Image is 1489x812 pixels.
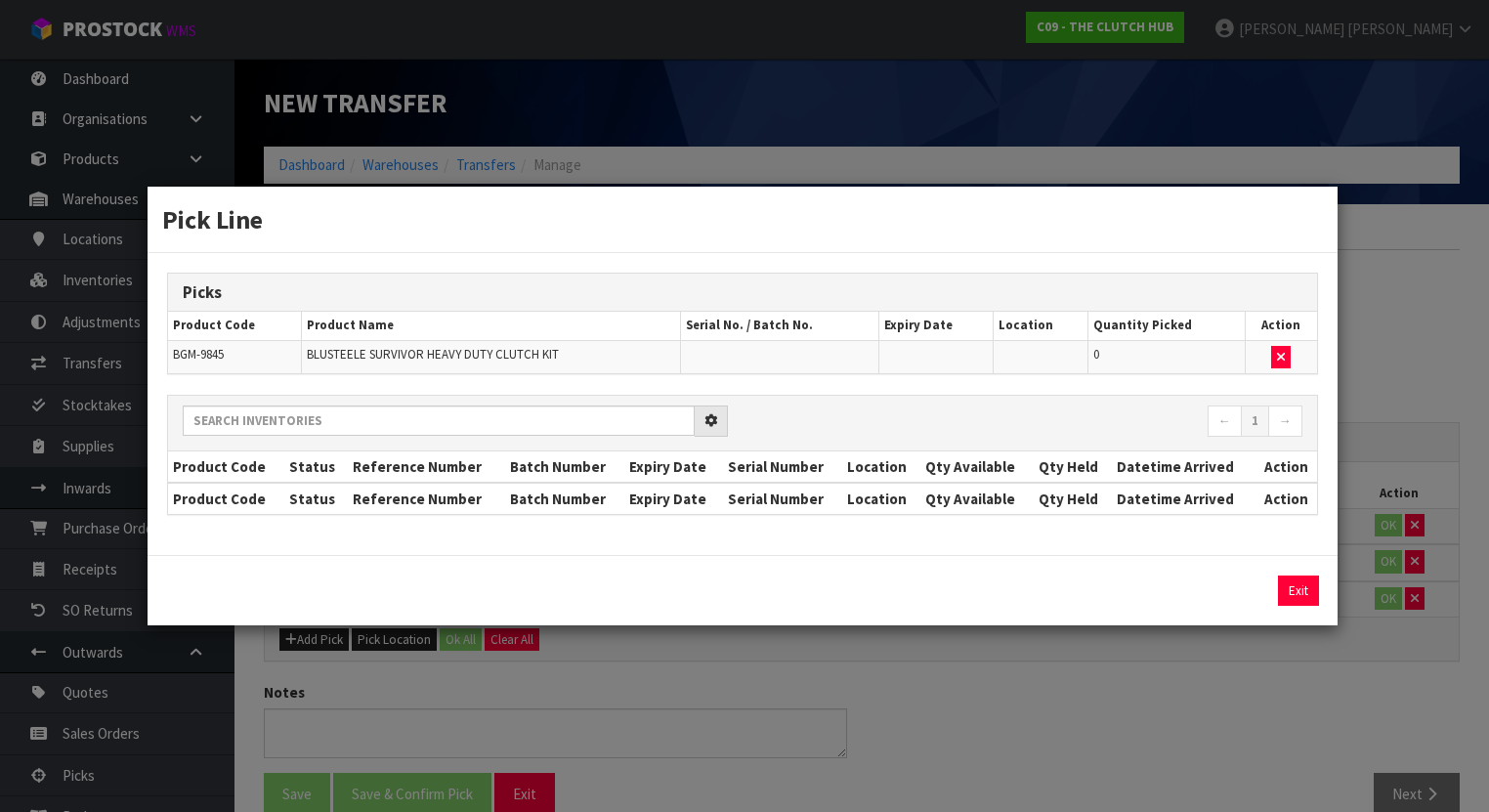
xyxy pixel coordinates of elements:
[168,451,284,483] th: Product Code
[994,312,1088,340] th: Location
[1208,406,1242,437] a: ←
[1034,483,1112,514] th: Qty Held
[168,312,301,340] th: Product Code
[348,483,505,514] th: Reference Number
[168,483,284,514] th: Product Code
[505,451,624,483] th: Batch Number
[1112,451,1255,483] th: Datetime Arrived
[1112,483,1255,514] th: Datetime Arrived
[1255,483,1316,514] th: Action
[624,451,723,483] th: Expiry Date
[307,346,559,363] span: BLUSTEELE SURVIVOR HEAVY DUTY CLUTCH KIT
[723,451,842,483] th: Serial Number
[162,201,1322,237] h3: Pick Line
[1278,576,1319,606] button: Exit
[1093,346,1099,363] span: 0
[284,451,348,483] th: Status
[920,451,1033,483] th: Qty Available
[842,483,920,514] th: Location
[1246,312,1317,340] th: Action
[723,483,842,514] th: Serial Number
[183,406,695,436] input: Search inventories
[1255,451,1316,483] th: Action
[1087,312,1245,340] th: Quantity Picked
[624,483,723,514] th: Expiry Date
[842,451,920,483] th: Location
[920,483,1033,514] th: Qty Available
[302,312,681,340] th: Product Name
[757,406,1302,440] nav: Page navigation
[284,483,348,514] th: Status
[1241,406,1269,437] a: 1
[681,312,879,340] th: Serial No. / Batch No.
[173,346,224,363] span: BGM-9845
[1034,451,1112,483] th: Qty Held
[348,451,505,483] th: Reference Number
[505,483,624,514] th: Batch Number
[1268,406,1302,437] a: →
[183,283,1301,302] h3: Picks
[879,312,994,340] th: Expiry Date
